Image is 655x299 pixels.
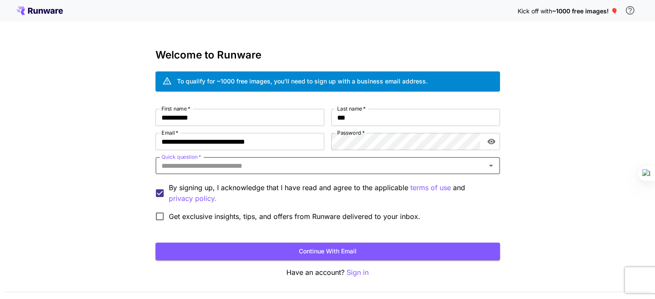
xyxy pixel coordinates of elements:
[337,105,366,112] label: Last name
[552,7,618,15] span: ~1000 free images! 🎈
[518,7,552,15] span: Kick off with
[621,2,639,19] button: In order to qualify for free credit, you need to sign up with a business email address and click ...
[485,160,497,172] button: Open
[484,134,499,149] button: toggle password visibility
[161,129,178,136] label: Email
[169,182,493,204] p: By signing up, I acknowledge that I have read and agree to the applicable and
[347,267,369,278] button: Sign in
[169,193,217,204] button: By signing up, I acknowledge that I have read and agree to the applicable terms of use and
[169,211,420,222] span: Get exclusive insights, tips, and offers from Runware delivered to your inbox.
[161,105,190,112] label: First name
[161,153,201,160] label: Quick question
[410,182,451,193] button: By signing up, I acknowledge that I have read and agree to the applicable and privacy policy.
[155,243,500,260] button: Continue with email
[169,193,217,204] p: privacy policy.
[177,77,428,86] div: To qualify for ~1000 free images, you’ll need to sign up with a business email address.
[155,267,500,278] p: Have an account?
[337,129,365,136] label: Password
[410,182,451,193] p: terms of use
[155,49,500,61] h3: Welcome to Runware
